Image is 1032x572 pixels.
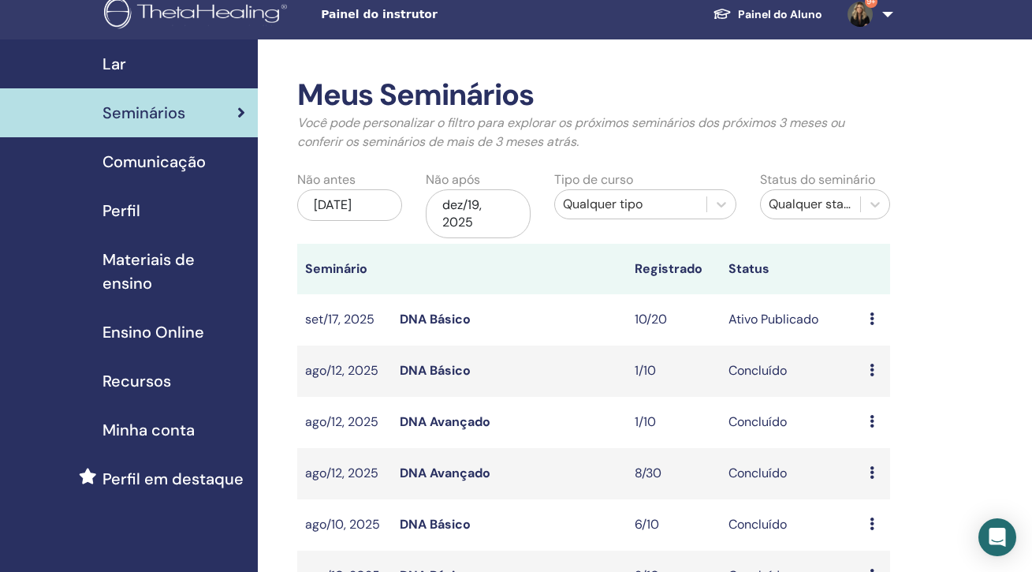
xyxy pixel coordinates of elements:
[721,294,862,346] td: Ativo Publicado
[721,346,862,397] td: Concluído
[721,244,862,294] th: Status
[102,369,171,393] span: Recursos
[627,499,721,551] td: 6/10
[978,518,1016,556] div: Open Intercom Messenger
[297,170,356,189] label: Não antes
[721,499,862,551] td: Concluído
[400,311,471,327] a: DNA Básico
[102,52,126,76] span: Lar
[721,397,862,448] td: Concluído
[400,413,490,430] a: DNA Avançado
[297,244,391,294] th: Seminário
[297,77,890,114] h2: Meus Seminários
[102,248,245,295] span: Materiais de ensino
[102,101,185,125] span: Seminários
[848,2,873,27] img: default.jpg
[627,448,721,499] td: 8/30
[627,397,721,448] td: 1/10
[297,114,890,151] p: Você pode personalizar o filtro para explorar os próximos seminários dos próximos 3 meses ou conf...
[713,7,732,21] img: graduation-cap-white.svg
[102,467,244,491] span: Perfil em destaque
[627,294,721,346] td: 10/20
[102,199,140,222] span: Perfil
[760,170,875,189] label: Status do seminário
[627,244,721,294] th: Registrado
[554,170,633,189] label: Tipo de curso
[400,362,471,379] a: DNA Básico
[769,195,852,214] div: Qualquer status
[102,418,195,442] span: Minha conta
[297,294,391,346] td: set/17, 2025
[102,150,206,174] span: Comunicação
[297,397,391,448] td: ago/12, 2025
[297,346,391,397] td: ago/12, 2025
[297,189,402,221] div: [DATE]
[426,170,480,189] label: Não após
[297,448,391,499] td: ago/12, 2025
[297,499,391,551] td: ago/10, 2025
[563,195,699,214] div: Qualquer tipo
[426,189,531,238] div: dez/19, 2025
[102,320,204,344] span: Ensino Online
[627,346,721,397] td: 1/10
[321,6,557,23] span: Painel do instrutor
[400,465,490,481] a: DNA Avançado
[400,516,471,533] a: DNA Básico
[721,448,862,499] td: Concluído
